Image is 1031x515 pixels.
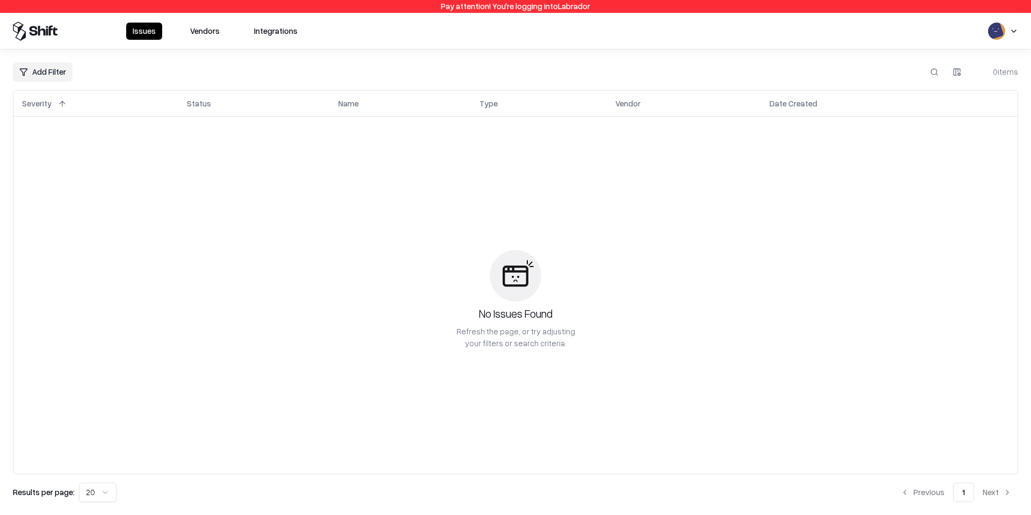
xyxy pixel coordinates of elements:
div: 0 items [975,66,1018,77]
div: No Issues Found [479,306,553,321]
div: Type [480,98,498,109]
div: Name [338,98,359,109]
button: Vendors [184,23,226,40]
div: Refresh the page, or try adjusting your filters or search criteria. [455,326,576,348]
div: Status [187,98,211,109]
div: Severity [22,98,52,109]
div: Date Created [769,98,817,109]
button: Add Filter [13,62,72,82]
button: 1 [953,483,974,502]
nav: pagination [894,483,1018,502]
p: Results per page: [13,487,75,498]
div: Vendor [615,98,641,109]
button: Issues [126,23,162,40]
button: Integrations [248,23,304,40]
